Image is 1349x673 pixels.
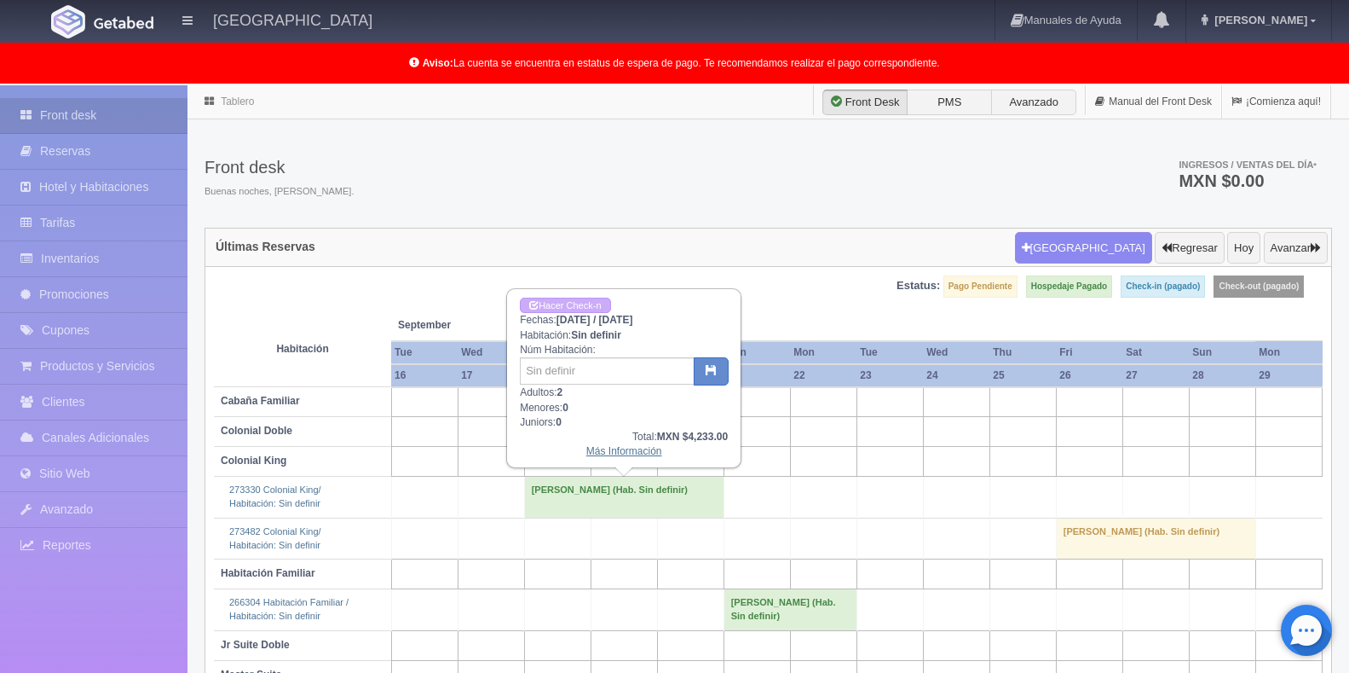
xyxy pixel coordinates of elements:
[989,341,1056,364] th: Thu
[991,90,1076,115] label: Avanzado
[229,484,321,508] a: 273330 Colonial King/Habitación: Sin definir
[51,5,85,38] img: Getabed
[1189,364,1255,387] th: 28
[856,364,923,387] th: 23
[221,567,315,579] b: Habitación Familiar
[923,364,989,387] th: 24
[205,185,354,199] span: Buenas noches, [PERSON_NAME].
[657,431,728,443] b: MXN $4,233.00
[896,278,940,294] label: Estatus:
[822,90,908,115] label: Front Desk
[556,416,562,428] b: 0
[221,96,254,107] a: Tablero
[213,9,372,30] h4: [GEOGRAPHIC_DATA]
[524,477,724,518] td: [PERSON_NAME] (Hab. Sin definir)
[1255,364,1322,387] th: 29
[790,341,856,364] th: Mon
[1121,276,1205,298] label: Check-in (pagado)
[923,341,989,364] th: Wed
[1026,276,1112,298] label: Hospedaje Pagado
[724,589,856,630] td: [PERSON_NAME] (Hab. Sin definir)
[557,386,563,398] b: 2
[1222,85,1330,119] a: ¡Comienza aquí!
[229,526,321,550] a: 273482 Colonial King/Habitación: Sin definir
[1210,14,1307,26] span: [PERSON_NAME]
[943,276,1018,298] label: Pago Pendiente
[216,241,315,253] h4: Últimas Reservas
[907,90,992,115] label: PMS
[520,430,728,444] div: Total:
[398,318,517,333] span: September
[1179,160,1317,170] span: Ingresos / Ventas del día
[724,341,790,364] th: Sun
[1214,276,1304,298] label: Check-out (pagado)
[1056,341,1122,364] th: Fri
[571,329,621,341] b: Sin definir
[562,402,568,414] b: 0
[1122,341,1189,364] th: Sat
[1227,232,1260,264] button: Hoy
[221,455,286,467] b: Colonial King
[856,341,923,364] th: Tue
[229,597,349,621] a: 266304 Habitación Familiar /Habitación: Sin definir
[724,364,790,387] th: 21
[1179,172,1317,189] h3: MXN $0.00
[94,16,153,29] img: Getabed
[221,395,300,407] b: Cabaña Familiar
[1264,232,1328,264] button: Avanzar
[1056,364,1122,387] th: 26
[458,341,524,364] th: Wed
[989,364,1056,387] th: 25
[276,343,328,355] strong: Habitación
[391,364,458,387] th: 16
[1122,364,1189,387] th: 27
[221,639,290,651] b: Jr Suite Doble
[520,298,610,314] a: Hacer Check-in
[790,364,856,387] th: 22
[1189,341,1255,364] th: Sun
[391,341,458,364] th: Tue
[520,357,695,385] input: Sin definir
[556,314,633,326] b: [DATE] / [DATE]
[423,57,453,69] b: Aviso:
[1015,232,1152,264] button: [GEOGRAPHIC_DATA]
[1056,518,1255,559] td: [PERSON_NAME] (Hab. Sin definir)
[508,290,740,467] div: Fechas: Habitación: Núm Habitación: Adultos: Menores: Juniors:
[1086,85,1221,119] a: Manual del Front Desk
[221,425,292,437] b: Colonial Doble
[1255,341,1322,364] th: Mon
[458,364,524,387] th: 17
[1155,232,1224,264] button: Regresar
[205,158,354,177] h3: Front desk
[586,445,662,457] a: Más Información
